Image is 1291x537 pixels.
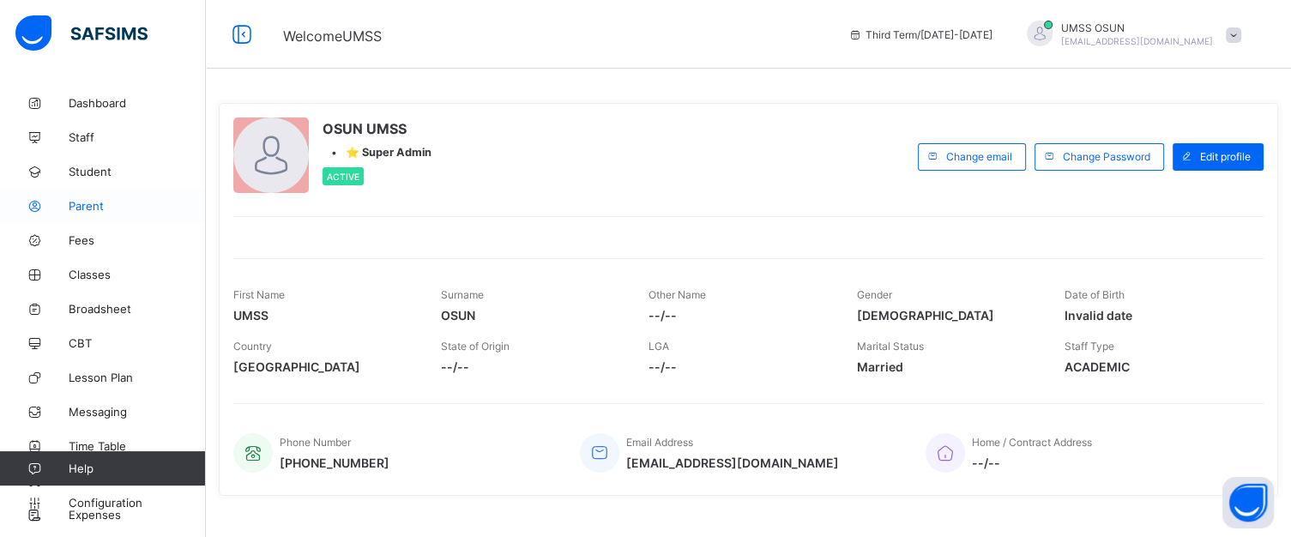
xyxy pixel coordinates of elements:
[626,436,693,449] span: Email Address
[346,146,431,159] span: ⭐ Super Admin
[857,359,1039,374] span: Married
[441,340,510,353] span: State of Origin
[1061,36,1213,46] span: [EMAIL_ADDRESS][DOMAIN_NAME]
[69,405,206,419] span: Messaging
[1063,150,1150,163] span: Change Password
[323,120,431,137] span: OSUN UMSS
[972,456,1092,470] span: --/--
[626,456,839,470] span: [EMAIL_ADDRESS][DOMAIN_NAME]
[441,359,623,374] span: --/--
[857,340,924,353] span: Marital Status
[441,308,623,323] span: OSUN
[327,172,359,182] span: Active
[69,462,205,475] span: Help
[69,96,206,110] span: Dashboard
[946,150,1012,163] span: Change email
[441,288,484,301] span: Surname
[233,359,415,374] span: [GEOGRAPHIC_DATA]
[69,130,206,144] span: Staff
[233,288,285,301] span: First Name
[69,302,206,316] span: Broadsheet
[283,27,382,45] span: Welcome UMSS
[649,340,669,353] span: LGA
[1065,340,1114,353] span: Staff Type
[69,268,206,281] span: Classes
[69,165,206,178] span: Student
[233,308,415,323] span: UMSS
[69,371,206,384] span: Lesson Plan
[649,308,830,323] span: --/--
[280,456,389,470] span: [PHONE_NUMBER]
[649,288,706,301] span: Other Name
[323,146,431,159] div: •
[1222,477,1274,528] button: Open asap
[233,340,272,353] span: Country
[1010,21,1250,49] div: UMSSOSUN
[69,199,206,213] span: Parent
[1065,308,1246,323] span: Invalid date
[69,439,206,453] span: Time Table
[1200,150,1251,163] span: Edit profile
[69,336,206,350] span: CBT
[649,359,830,374] span: --/--
[857,288,892,301] span: Gender
[972,436,1092,449] span: Home / Contract Address
[848,28,992,41] span: session/term information
[1065,288,1125,301] span: Date of Birth
[15,15,148,51] img: safsims
[1061,21,1213,34] span: UMSS OSUN
[1065,359,1246,374] span: ACADEMIC
[69,496,205,510] span: Configuration
[280,436,351,449] span: Phone Number
[69,233,206,247] span: Fees
[857,308,1039,323] span: [DEMOGRAPHIC_DATA]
